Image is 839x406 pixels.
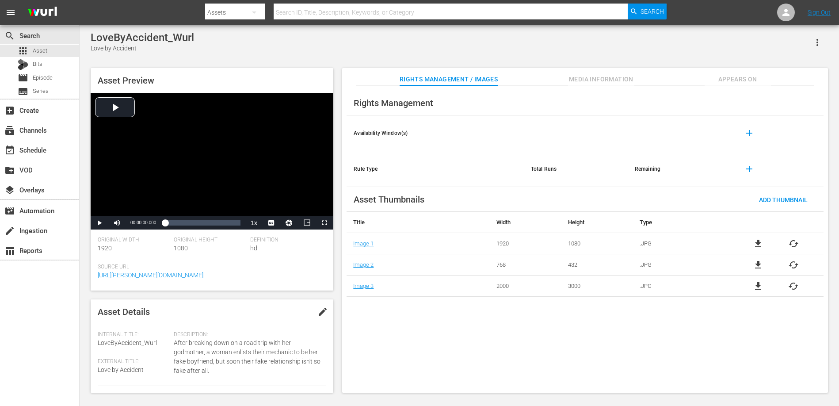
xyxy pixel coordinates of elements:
button: Fullscreen [316,216,333,230]
button: Search [628,4,667,19]
span: Create [4,105,15,116]
td: .JPG [633,276,728,297]
button: cached [788,238,799,249]
button: Jump To Time [280,216,298,230]
span: Channels [4,125,15,136]
td: 2000 [490,276,561,297]
span: Original Height [174,237,245,244]
span: Asset Preview [98,75,154,86]
button: cached [788,281,799,291]
th: Title [347,212,490,233]
img: ans4CAIJ8jUAAAAAAAAAAAAAAAAAAAAAAAAgQb4GAAAAAAAAAAAAAAAAAAAAAAAAJMjXAAAAAAAAAAAAAAAAAAAAAAAAgAT5G... [21,2,64,23]
span: 1080 [174,245,188,252]
span: Add Thumbnail [752,196,815,203]
a: file_download [753,238,763,249]
span: edit [317,306,328,317]
span: 00:00:00.000 [130,220,156,225]
span: add [744,164,755,174]
a: file_download [753,281,763,291]
td: 3000 [561,276,633,297]
span: After breaking down on a road trip with her godmother, a woman enlists their mechanic to be her f... [174,338,322,375]
span: Rights Management / Images [400,74,498,85]
span: Internal Title: [98,331,169,338]
a: Image 2 [353,261,374,268]
span: Asset Thumbnails [354,194,424,205]
span: VOD [4,165,15,176]
span: Media Information [568,74,634,85]
span: 1920 [98,245,112,252]
span: Original Width [98,237,169,244]
span: add [744,128,755,138]
td: 432 [561,254,633,276]
a: Image 1 [353,240,374,247]
a: Image 3 [353,283,374,289]
td: 1920 [490,233,561,254]
span: Bits [33,60,42,69]
span: Love by Accident [98,366,144,373]
td: .JPG [633,233,728,254]
span: Reports [4,245,15,256]
button: Picture-in-Picture [298,216,316,230]
span: Search [4,31,15,41]
td: .JPG [633,254,728,276]
div: Video Player [91,93,333,230]
span: Rights Management [354,98,433,108]
span: Episode [18,73,28,83]
span: LoveByAccident_Wurl [98,339,157,346]
span: Appears On [705,74,771,85]
span: Definition [250,237,322,244]
th: Total Runs [524,151,628,187]
span: Search [641,4,664,19]
td: 1080 [561,233,633,254]
button: add [739,158,760,180]
th: Type [633,212,728,233]
div: Love by Accident [91,44,194,53]
span: Schedule [4,145,15,156]
th: Width [490,212,561,233]
span: Asset Details [98,306,150,317]
div: LoveByAccident_Wurl [91,31,194,44]
a: [URL][PERSON_NAME][DOMAIN_NAME] [98,272,203,279]
th: Rule Type [347,151,524,187]
span: Source Url [98,264,322,271]
span: Episode [33,73,53,82]
div: Progress Bar [165,220,240,226]
span: Series [18,86,28,97]
span: External Title: [98,358,169,365]
th: Availability Window(s) [347,115,524,151]
button: edit [312,301,333,322]
th: Height [561,212,633,233]
button: cached [788,260,799,270]
button: add [739,123,760,144]
span: Description: [174,331,322,338]
button: Playback Rate [245,216,263,230]
a: Sign Out [808,9,831,16]
div: Bits [18,59,28,70]
span: Ingestion [4,226,15,236]
span: Asset [33,46,47,55]
button: Add Thumbnail [752,192,815,207]
span: Series [33,87,49,96]
button: Mute [108,216,126,230]
span: Asset [18,46,28,56]
span: Overlays [4,185,15,195]
span: menu [5,7,16,18]
button: Play [91,216,108,230]
td: 768 [490,254,561,276]
span: hd [250,245,257,252]
button: Captions [263,216,280,230]
th: Remaining [628,151,732,187]
a: file_download [753,260,763,270]
span: Automation [4,206,15,216]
